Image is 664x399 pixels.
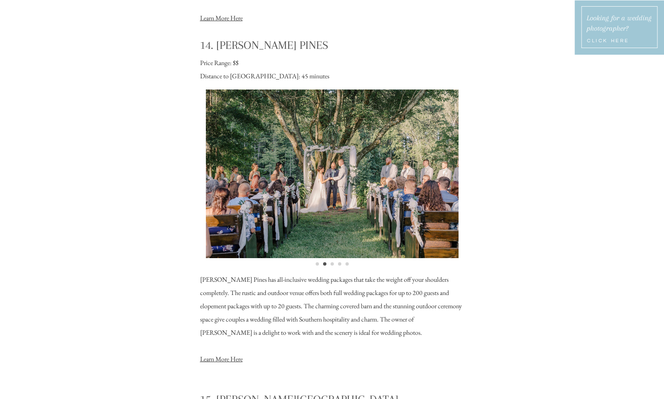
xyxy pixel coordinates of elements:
[338,262,341,266] li: Page dot 4
[316,262,319,266] li: Page dot 1
[200,14,243,22] a: Learn More Here
[200,273,465,382] p: [PERSON_NAME] Pines has all-inclusive wedding packages that take the weight off your shoulders co...
[331,262,334,266] li: Page dot 3
[345,262,349,266] li: Page dot 5
[323,262,326,266] li: Page dot 2
[587,37,656,47] a: Click Here
[200,38,465,54] h3: 14. [PERSON_NAME] Pines
[587,13,653,34] a: Looking for a wedding photographer?
[200,56,465,80] p: Price Range: $$ Distance to [GEOGRAPHIC_DATA]: 45 minutes
[200,355,243,363] a: Learn More Here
